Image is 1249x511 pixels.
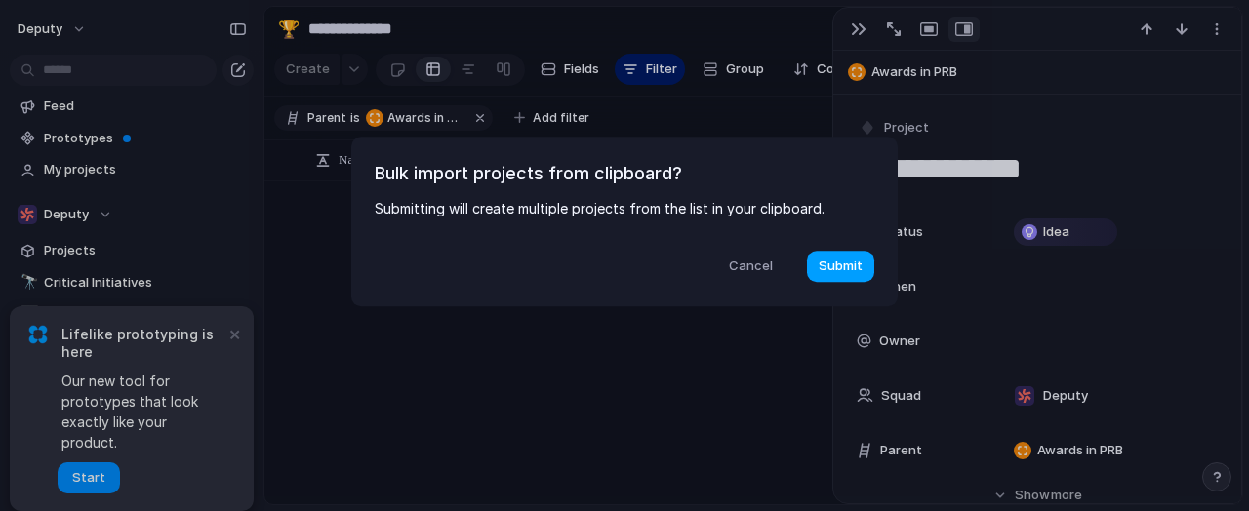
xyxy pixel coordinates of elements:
button: Submit [807,251,874,282]
span: Submit [819,256,863,276]
span: Cancel [729,256,773,276]
p: Submitting will create multiple projects from the list in your clipboard. [375,198,874,218]
button: Cancel [711,250,789,283]
h1: Bulk import projects from clipboard? [375,160,874,186]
